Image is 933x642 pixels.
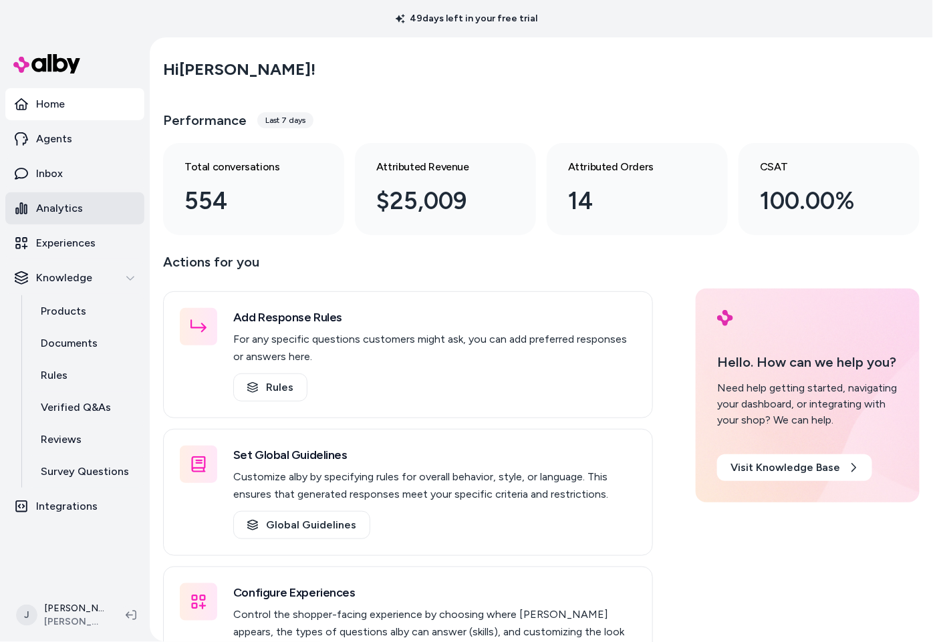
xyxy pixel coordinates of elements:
[36,131,72,147] p: Agents
[760,159,877,175] h3: CSAT
[5,123,144,155] a: Agents
[5,262,144,294] button: Knowledge
[41,399,111,416] p: Verified Q&As
[36,498,98,514] p: Integrations
[547,143,728,235] a: Attributed Orders 14
[163,111,247,130] h3: Performance
[233,583,636,602] h3: Configure Experiences
[16,605,37,626] span: J
[355,143,536,235] a: Attributed Revenue $25,009
[739,143,920,235] a: CSAT 100.00%
[5,88,144,120] a: Home
[376,183,493,219] div: $25,009
[233,373,307,402] a: Rules
[5,158,144,190] a: Inbox
[36,235,96,251] p: Experiences
[184,183,301,219] div: 554
[717,352,898,372] p: Hello. How can we help you?
[36,270,92,286] p: Knowledge
[41,303,86,319] p: Products
[36,200,83,216] p: Analytics
[5,490,144,522] a: Integrations
[5,192,144,224] a: Analytics
[717,454,872,481] a: Visit Knowledge Base
[163,251,653,283] p: Actions for you
[163,143,344,235] a: Total conversations 554
[27,359,144,391] a: Rules
[257,112,313,128] div: Last 7 days
[184,159,301,175] h3: Total conversations
[27,424,144,456] a: Reviews
[163,59,315,79] h2: Hi [PERSON_NAME] !
[760,183,877,219] div: 100.00%
[233,331,636,365] p: For any specific questions customers might ask, you can add preferred responses or answers here.
[233,468,636,503] p: Customize alby by specifying rules for overall behavior, style, or language. This ensures that ge...
[13,54,80,73] img: alby Logo
[27,456,144,488] a: Survey Questions
[233,511,370,539] a: Global Guidelines
[27,391,144,424] a: Verified Q&As
[8,594,115,637] button: J[PERSON_NAME][PERSON_NAME]
[36,166,63,182] p: Inbox
[233,308,636,327] h3: Add Response Rules
[568,183,685,219] div: 14
[44,602,104,615] p: [PERSON_NAME]
[5,227,144,259] a: Experiences
[44,615,104,629] span: [PERSON_NAME]
[376,159,493,175] h3: Attributed Revenue
[41,432,82,448] p: Reviews
[27,327,144,359] a: Documents
[717,380,898,428] div: Need help getting started, navigating your dashboard, or integrating with your shop? We can help.
[717,310,733,326] img: alby Logo
[36,96,65,112] p: Home
[41,464,129,480] p: Survey Questions
[41,367,68,383] p: Rules
[388,12,546,25] p: 49 days left in your free trial
[233,446,636,464] h3: Set Global Guidelines
[27,295,144,327] a: Products
[568,159,685,175] h3: Attributed Orders
[41,335,98,351] p: Documents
